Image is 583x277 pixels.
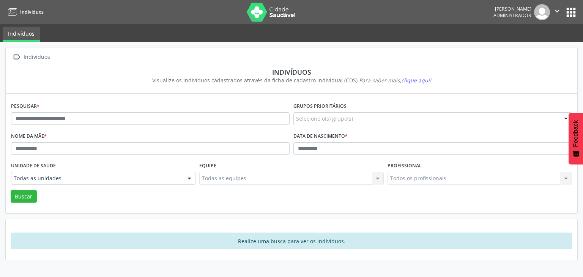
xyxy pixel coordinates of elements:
span: Todas as unidades [14,175,180,182]
label: Data de nascimento [293,131,348,142]
a:  Indivíduos [11,52,51,63]
label: Pesquisar [11,101,39,112]
div: Realize uma busca para ver os indivíduos. [11,233,572,249]
button: Buscar [11,190,37,203]
span: clique aqui! [401,77,431,84]
span: Administrador [493,12,531,19]
button:  [550,4,564,20]
button: apps [564,6,578,19]
label: Nome da mãe [11,131,47,142]
div: [PERSON_NAME] [493,6,531,12]
label: Unidade de saúde [11,160,56,172]
div: Visualize os indivíduos cadastrados através da ficha de cadastro individual (CDS). [16,76,567,84]
i:  [553,7,561,15]
button: Feedback - Mostrar pesquisa [569,113,583,164]
div: Indivíduos [16,68,567,76]
a: Indivíduos [5,6,44,18]
img: img [534,4,550,20]
a: Indivíduos [3,27,40,42]
span: Indivíduos [20,9,44,15]
div: Indivíduos [22,52,51,63]
i:  [11,52,22,63]
label: Profissional [388,160,422,172]
label: Grupos prioritários [293,101,347,112]
span: Selecione o(s) grupo(s) [296,115,353,123]
label: Equipe [199,160,216,172]
span: Feedback [572,120,579,147]
i: Para saber mais, [359,77,431,84]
